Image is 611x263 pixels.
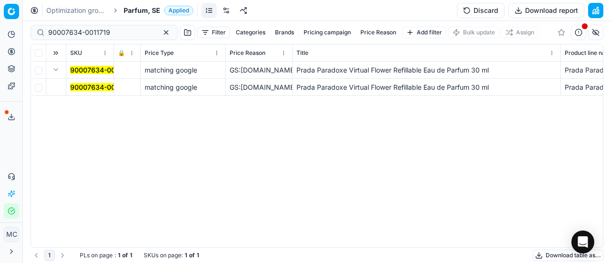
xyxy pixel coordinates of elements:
span: 🔒 [118,49,125,57]
span: PLs on page [80,252,113,259]
button: Price Reason [357,27,400,38]
button: 90007634-0011719 [70,65,132,75]
button: Bulk update [448,27,499,38]
input: Search by SKU or title [48,28,153,37]
button: Pricing campaign [300,27,355,38]
span: Parfum, SE [124,6,160,15]
mark: 90007634-0011719 [70,83,132,91]
button: Categories [232,27,269,38]
strong: 1 [130,252,132,259]
strong: 1 [197,252,199,259]
span: Prada Paradoxe Virtual Flower Refillable Eau de Parfum 30 ml [296,66,489,74]
button: 90007634-0011719 [70,83,132,92]
button: Filter [197,27,230,38]
strong: 1 [118,252,120,259]
strong: of [122,252,128,259]
button: Go to previous page [31,250,42,261]
span: Prada Paradoxe Virtual Flower Refillable Eau de Parfum 30 ml [296,83,489,91]
span: SKUs on page : [144,252,183,259]
button: Go to next page [57,250,68,261]
div: Open Intercom Messenger [571,231,594,253]
button: Download report [508,3,584,18]
button: Brands [271,27,298,38]
span: Applied [164,6,193,15]
strong: of [189,252,195,259]
button: Discard [457,3,505,18]
button: Assign [501,27,538,38]
span: Price Type [145,49,174,57]
span: Title [296,49,308,57]
div: matching google [145,65,221,75]
nav: pagination [31,250,68,261]
div: GS:[DOMAIN_NAME] [230,65,288,75]
strong: 1 [185,252,187,259]
a: Optimization groups [46,6,107,15]
mark: 90007634-0011719 [70,66,132,74]
div: matching google [145,83,221,92]
span: Parfum, SEApplied [124,6,193,15]
button: Download table as... [533,250,603,261]
span: SKU [70,49,82,57]
nav: breadcrumb [46,6,193,15]
div: GS:[DOMAIN_NAME] [230,83,288,92]
button: MC [4,227,19,242]
button: Add filter [402,27,446,38]
button: 1 [44,250,55,261]
div: : [80,252,132,259]
span: Price Reason [230,49,265,57]
button: Expand [50,64,62,75]
button: Expand all [50,47,62,59]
